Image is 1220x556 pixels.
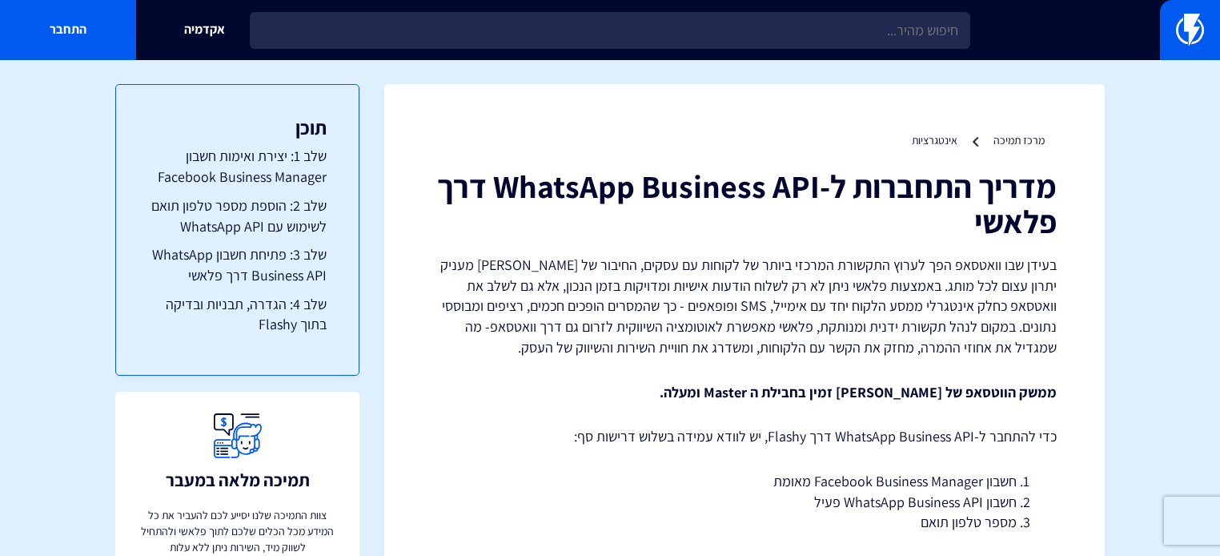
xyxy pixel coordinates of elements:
[993,133,1045,147] a: מרכז תמיכה
[472,471,1017,492] li: חשבון Facebook Business Manager מאומת
[472,492,1017,513] li: חשבון WhatsApp Business API פעיל
[166,470,310,490] h3: תמיכה מלאה במעבר
[432,426,1057,447] p: כדי להתחבר ל-WhatsApp Business API דרך Flashy, יש לוודא עמידה בשלוש דרישות סף:
[432,255,1057,358] p: בעידן שבו וואטסאפ הפך לערוץ התקשורת המרכזי ביותר של לקוחות עם עסקים, החיבור של [PERSON_NAME] מעני...
[660,383,1057,401] strong: ממשק הווטסאפ של [PERSON_NAME] זמין בחבילת ה Master ומעלה.
[148,146,327,187] a: שלב 1: יצירת ואימות חשבון Facebook Business Manager
[148,117,327,138] h3: תוכן
[148,244,327,285] a: שלב 3: פתיחת חשבון WhatsApp Business API דרך פלאשי
[472,512,1017,533] li: מספר טלפון תואם
[148,195,327,236] a: שלב 2: הוספת מספר טלפון תואם לשימוש עם WhatsApp API
[432,168,1057,239] h1: מדריך התחברות ל-WhatsApp Business API דרך פלאשי
[912,133,957,147] a: אינטגרציות
[135,507,339,555] p: צוות התמיכה שלנו יסייע לכם להעביר את כל המידע מכל הכלים שלכם לתוך פלאשי ולהתחיל לשווק מיד, השירות...
[250,12,970,49] input: חיפוש מהיר...
[148,294,327,335] a: שלב 4: הגדרה, תבניות ובדיקה בתוך Flashy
